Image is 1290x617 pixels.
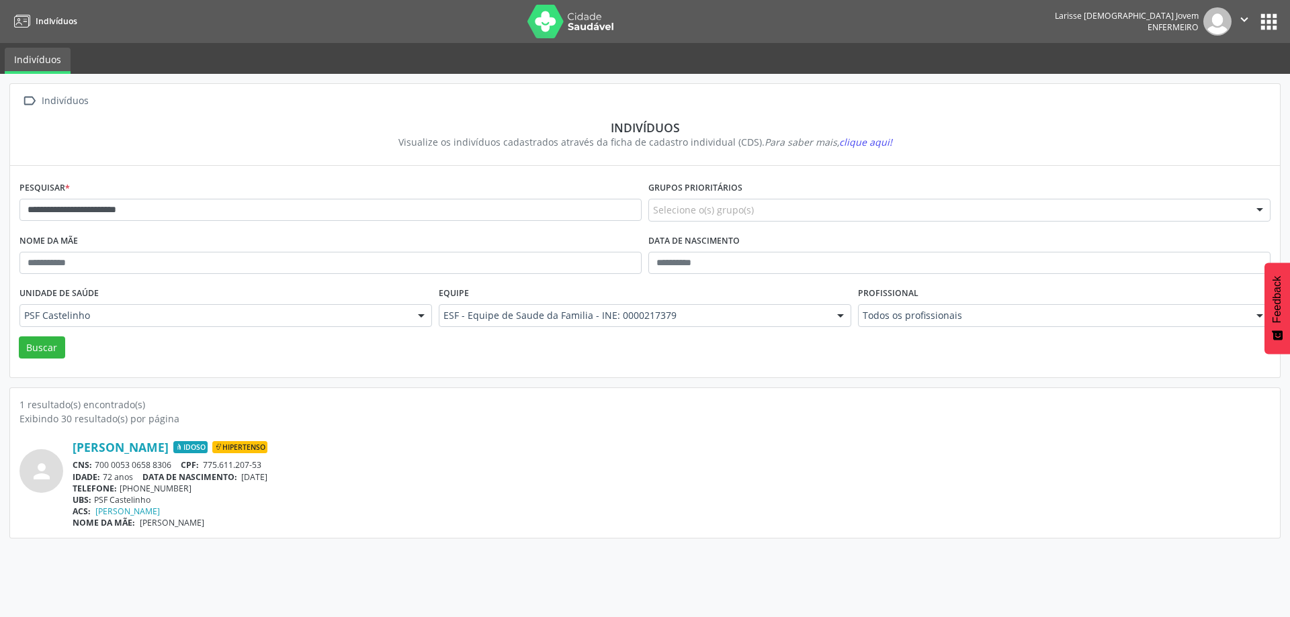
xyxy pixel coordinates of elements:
span: Idoso [173,441,208,453]
span: [PERSON_NAME] [140,517,204,528]
a: Indivíduos [9,10,77,32]
div: Indivíduos [39,91,91,111]
span: Enfermeiro [1148,21,1199,33]
label: Profissional [858,283,918,304]
span: Indivíduos [36,15,77,27]
div: 1 resultado(s) encontrado(s) [19,397,1271,412]
div: Visualize os indivíduos cadastrados através da ficha de cadastro individual (CDS). [29,135,1261,149]
label: Pesquisar [19,178,70,199]
span: Todos os profissionais [863,309,1243,322]
span: IDADE: [73,471,100,483]
span: CPF: [181,459,199,471]
span: [DATE] [241,471,267,483]
div: PSF Castelinho [73,494,1271,506]
span: Selecione o(s) grupo(s) [653,203,754,217]
div: Larisse [DEMOGRAPHIC_DATA] Jovem [1055,10,1199,21]
span: clique aqui! [839,136,892,148]
button: apps [1257,10,1281,34]
div: 72 anos [73,471,1271,483]
span: 775.611.207-53 [203,459,261,471]
div: Indivíduos [29,120,1261,135]
div: 700 0053 0658 8306 [73,459,1271,471]
div: Exibindo 30 resultado(s) por página [19,412,1271,426]
button: Feedback - Mostrar pesquisa [1264,263,1290,354]
span: Feedback [1271,276,1283,323]
span: ACS: [73,506,91,517]
a: Indivíduos [5,48,71,74]
button: Buscar [19,336,65,359]
i:  [1237,12,1252,27]
span: TELEFONE: [73,483,117,494]
span: ESF - Equipe de Saude da Familia - INE: 0000217379 [443,309,824,322]
label: Nome da mãe [19,231,78,252]
label: Grupos prioritários [648,178,742,199]
button:  [1232,7,1257,36]
i:  [19,91,39,111]
a: [PERSON_NAME] [95,506,160,517]
label: Data de nascimento [648,231,740,252]
i: person [30,459,54,483]
span: DATA DE NASCIMENTO: [142,471,237,483]
img: img [1203,7,1232,36]
span: CNS: [73,459,92,471]
span: Hipertenso [212,441,267,453]
div: [PHONE_NUMBER] [73,483,1271,494]
span: PSF Castelinho [24,309,404,322]
a: [PERSON_NAME] [73,440,169,455]
span: UBS: [73,494,91,506]
label: Equipe [439,283,469,304]
span: NOME DA MÃE: [73,517,135,528]
a:  Indivíduos [19,91,91,111]
i: Para saber mais, [765,136,892,148]
label: Unidade de saúde [19,283,99,304]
